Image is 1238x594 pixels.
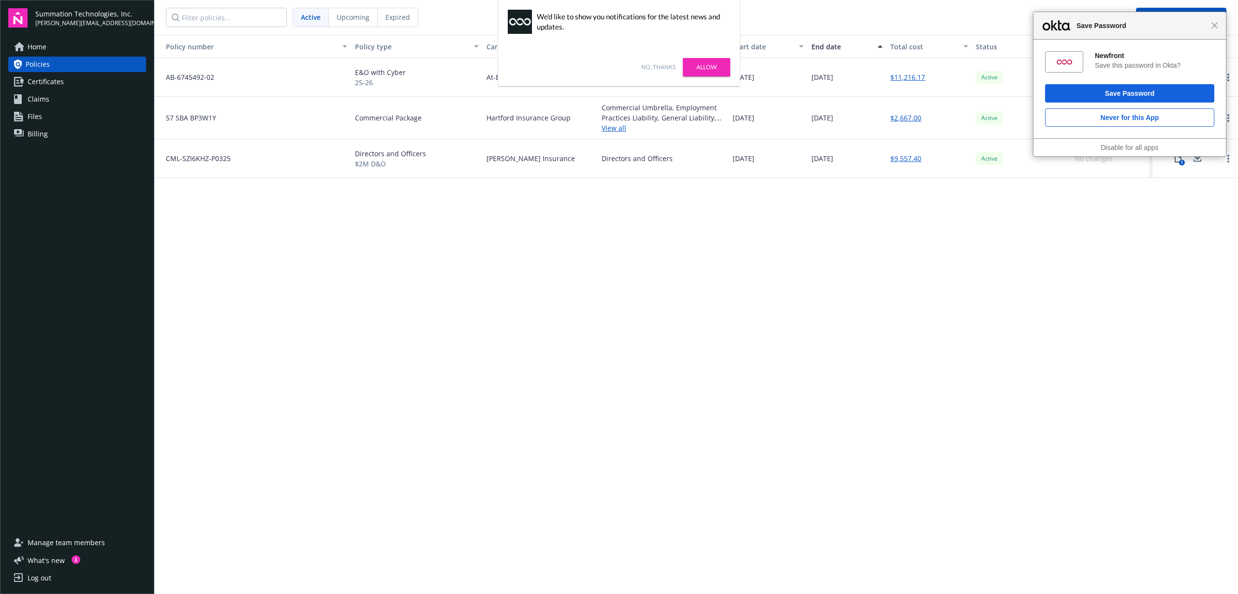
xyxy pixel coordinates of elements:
span: Files [28,109,42,124]
span: Home [28,39,46,55]
div: No changes [1075,153,1113,163]
span: [DATE] [811,113,833,123]
span: Hartford Insurance Group [486,113,571,123]
span: Close [1211,22,1218,29]
span: Active [980,114,999,122]
div: 1 [1179,160,1185,165]
span: [DATE] [733,113,754,123]
a: Policies [8,57,146,72]
span: E&O with Cyber [355,67,406,77]
button: Carrier [483,35,598,58]
span: Commercial Package [355,113,422,123]
img: navigator-logo.svg [8,8,28,28]
div: Newfront [1095,51,1214,60]
span: [PERSON_NAME] Insurance [486,153,575,163]
span: [DATE] [811,72,833,82]
button: 1 [1168,149,1188,168]
a: Open options [1223,72,1234,83]
button: Start date [729,35,808,58]
span: [DATE] [811,153,833,163]
span: [PERSON_NAME][EMAIL_ADDRESS][DOMAIN_NAME] [35,19,146,28]
div: Carrier [486,42,583,52]
span: Expired [385,12,410,22]
span: Active [980,154,999,163]
div: Policy number [158,42,337,52]
div: Policy type [355,42,468,52]
div: Commercial Umbrella, Employment Practices Liability, General Liability, Commercial Property, Comm... [602,103,725,123]
a: $2,667.00 [890,113,921,123]
button: Summation Technologies, Inc.[PERSON_NAME][EMAIL_ADDRESS][DOMAIN_NAME] [35,8,146,28]
div: End date [811,42,872,52]
a: View all [602,123,725,133]
span: Claims [28,91,49,107]
span: AB-6745492-02 [158,72,214,82]
span: Save Password [1072,20,1211,31]
a: Open options [1223,153,1234,164]
img: 9wkkGAAAAAZJREFUAwCV+TZQZJ7yJgAAAABJRU5ErkJggg== [1057,54,1072,70]
a: No, thanks [641,63,676,72]
div: Save this password in Okta? [1095,61,1214,70]
a: $11,216.17 [890,72,925,82]
button: End date [808,35,886,58]
button: Status [972,35,1071,58]
span: 25-26 [355,77,406,88]
div: Total cost [890,42,958,52]
button: Total cost [886,35,972,58]
span: [DATE] [733,153,754,163]
button: Request a change [1136,8,1226,27]
div: Start date [733,42,793,52]
a: Files [8,109,146,124]
a: Allow [683,58,730,76]
a: Billing [8,126,146,142]
a: Disable for all apps [1101,144,1158,151]
div: Status [976,42,1067,52]
button: Policy type [351,35,483,58]
a: Open options [1223,112,1234,124]
button: Save Password [1045,84,1214,103]
div: Directors and Officers [602,153,673,163]
span: Active [301,12,321,22]
span: $2M D&O [355,159,426,169]
button: Never for this App [1045,108,1214,127]
input: Filter policies... [166,8,287,27]
a: Certificates [8,74,146,89]
span: Directors and Officers [355,148,426,159]
span: Active [980,73,999,82]
span: Billing [28,126,48,142]
span: CML-SZI6KHZ-P0325 [158,153,231,163]
div: We'd like to show you notifications for the latest news and updates. [537,12,725,32]
a: Home [8,39,146,55]
a: Claims [8,91,146,107]
div: Toggle SortBy [158,42,337,52]
span: 57 SBA BP3W1Y [158,113,216,123]
span: At-Bay, Inc. [486,72,523,82]
a: $9,557.40 [890,153,921,163]
span: Certificates [28,74,64,89]
span: Summation Technologies, Inc. [35,9,146,19]
span: [DATE] [733,72,754,82]
span: Upcoming [337,12,369,22]
span: Policies [26,57,50,72]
